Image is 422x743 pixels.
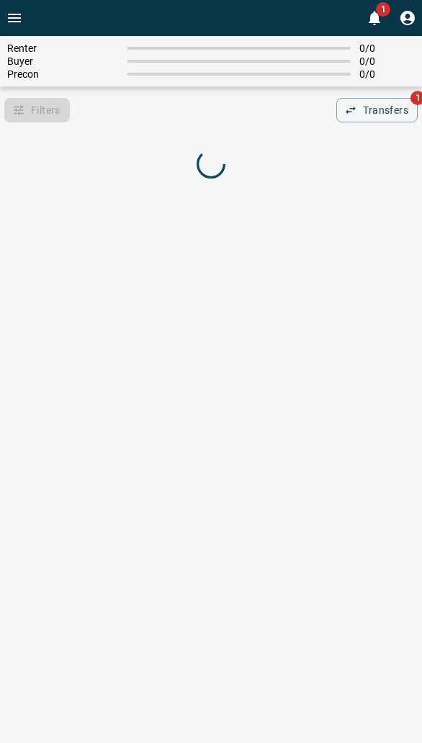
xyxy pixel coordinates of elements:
span: 0 / 0 [359,42,415,54]
span: Buyer [7,55,119,67]
button: Profile [393,4,422,32]
button: 1 [360,4,389,32]
span: 1 [376,2,390,17]
span: 0 / 0 [359,68,415,80]
span: Renter [7,42,119,54]
span: 0 / 0 [359,55,415,67]
button: Transfers [336,98,418,122]
span: Precon [7,68,119,80]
